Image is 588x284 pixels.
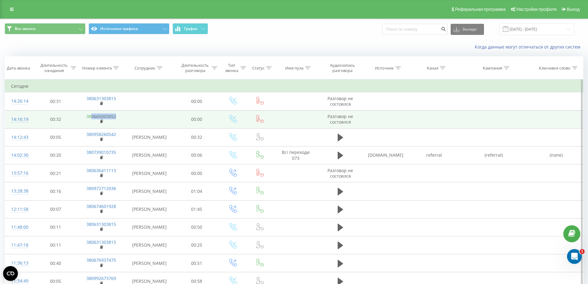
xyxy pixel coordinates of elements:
td: 01:45 [174,200,219,218]
td: 00:05 [33,128,78,146]
a: 380631303815 [86,239,116,245]
td: (none) [529,146,583,164]
input: Поиск по номеру [382,24,448,35]
span: 1 [580,249,585,254]
div: Длительность ожидания [39,63,69,73]
td: [PERSON_NAME] [124,200,174,218]
td: [PERSON_NAME] [124,146,174,164]
td: 00:11 [33,236,78,254]
td: 00:32 [33,110,78,128]
span: График [184,27,198,31]
td: 00:06 [174,146,219,164]
button: Экспорт [451,24,484,35]
div: Ключевое слово [539,66,570,71]
a: 380972712036 [86,185,116,191]
div: Кампания [483,66,502,71]
td: [DOMAIN_NAME] [362,146,410,164]
button: Все звонки [5,23,85,34]
div: 11:48:00 [11,221,27,233]
td: 00:31 [33,92,78,110]
td: 00:11 [33,218,78,236]
span: Выход [567,7,580,12]
a: 380636411113 [86,167,116,173]
button: График [173,23,208,34]
div: 14:12:43 [11,131,27,143]
div: Номер клиента [82,66,112,71]
td: 00:16 [33,182,78,200]
div: 11:36:13 [11,257,27,269]
div: 14:26:14 [11,95,27,107]
div: Тип звонка [224,63,239,73]
td: 00:00 [174,92,219,110]
div: 12:11:58 [11,203,27,215]
td: 00:20 [33,146,78,164]
a: 380992673769 [86,275,116,281]
td: Сегодня [5,80,583,92]
td: [PERSON_NAME] [124,182,174,200]
span: Настройки профиля [516,7,557,12]
div: Имя пула [285,66,303,71]
a: 380665003052 [86,113,116,119]
div: Статус [252,66,265,71]
a: 380631303815 [86,221,116,227]
button: Open CMP widget [3,266,18,281]
td: 00:50 [174,218,219,236]
a: 380674601928 [86,203,116,209]
div: Канал [427,66,438,71]
div: 13:57:16 [11,167,27,179]
a: 380958260542 [86,131,116,137]
td: (referral) [458,146,529,164]
div: 14:02:30 [11,149,27,161]
div: 13:28:38 [11,185,27,197]
td: 00:51 [174,254,219,272]
a: 380739010735 [86,149,116,155]
span: Разговор не состоялся [327,167,353,179]
span: Разговор не состоялся [327,95,353,107]
div: 14:16:19 [11,113,27,125]
td: [PERSON_NAME] [124,254,174,272]
div: Сотрудник [135,66,155,71]
button: Источники трафика [89,23,169,34]
span: Все звонки [15,26,35,31]
iframe: Intercom live chat [567,249,582,264]
td: [PERSON_NAME] [124,164,174,182]
a: Когда данные могут отличаться от других систем [475,44,583,50]
td: 00:32 [174,128,219,146]
td: 00:07 [33,200,78,218]
td: 00:00 [174,110,219,128]
td: 00:21 [33,164,78,182]
div: Аудиозапись разговора [324,63,360,73]
div: Длительность разговора [180,63,211,73]
a: 380631303815 [86,95,116,101]
td: [PERSON_NAME] [124,236,174,254]
td: [PERSON_NAME] [124,128,174,146]
span: Реферальная программа [455,7,506,12]
div: Дата звонка [7,66,30,71]
div: Источник [375,66,394,71]
td: 00:40 [33,254,78,272]
div: 11:47:18 [11,239,27,251]
td: 00:00 [174,164,219,182]
td: referral [410,146,458,164]
td: [PERSON_NAME] [124,218,174,236]
td: Всі переходи 073 [273,146,319,164]
td: 01:04 [174,182,219,200]
td: 00:25 [174,236,219,254]
span: Разговор не состоялся [327,113,353,125]
a: 380676937475 [86,257,116,263]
